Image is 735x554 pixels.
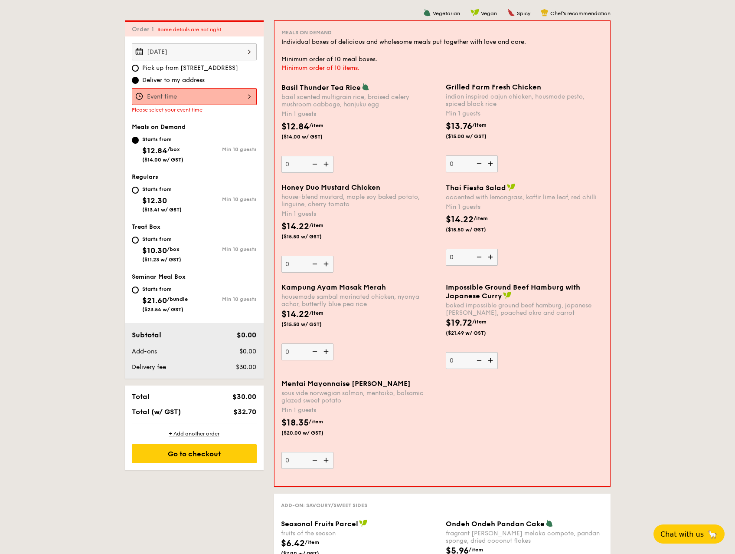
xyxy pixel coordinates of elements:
img: icon-reduce.1d2dbef1.svg [472,155,485,172]
span: Basil Thunder Tea Rice [281,83,361,92]
span: /box [167,146,180,152]
input: Mentai Mayonnaise [PERSON_NAME]sous vide norwegian salmon, mentaiko, balsamic glazed sweet potato... [281,452,333,469]
img: icon-vegan.f8ff3823.svg [359,519,368,527]
span: Total (w/ GST) [132,408,181,416]
div: Individual boxes of delicious and wholesome meals put together with love and care. Minimum order ... [281,38,603,64]
img: icon-reduce.1d2dbef1.svg [472,352,485,369]
img: icon-add.58712e84.svg [320,343,333,360]
div: indian inspired cajun chicken, housmade pesto, spiced black rice [446,93,603,108]
span: ($15.00 w/ GST) [446,133,505,140]
img: icon-vegetarian.fe4039eb.svg [423,9,431,16]
span: Mentai Mayonnaise [PERSON_NAME] [281,379,411,388]
input: Pick up from [STREET_ADDRESS] [132,65,139,72]
span: ($21.49 w/ GST) [446,330,505,336]
span: ($15.50 w/ GST) [281,321,340,328]
input: Event date [132,43,257,60]
input: Kampung Ayam Masak Merahhousemade sambal marinated chicken, nyonya achar, butterfly blue pea rice... [281,343,333,360]
div: housemade sambal marinated chicken, nyonya achar, butterfly blue pea rice [281,293,439,308]
span: /item [469,547,483,553]
span: /bundle [167,296,188,302]
span: Impossible Ground Beef Hamburg with Japanese Curry [446,283,580,300]
span: Some details are not right [157,26,221,33]
span: Order 1 [132,26,157,33]
span: Delivery fee [132,363,166,371]
div: Go to checkout [132,444,257,463]
span: ($14.00 w/ GST) [281,133,340,140]
span: $12.30 [142,196,167,205]
div: + Add another order [132,430,257,437]
div: Min 1 guests [281,210,439,218]
span: $10.30 [142,246,167,255]
span: $19.72 [446,318,472,328]
span: /item [472,122,487,128]
div: Starts from [142,286,188,293]
span: Subtotal [132,331,161,339]
input: Basil Thunder Tea Ricebasil scented multigrain rice, braised celery mushroom cabbage, hanjuku egg... [281,156,333,173]
div: Min 1 guests [281,406,439,415]
img: icon-vegetarian.fe4039eb.svg [362,83,369,91]
img: icon-add.58712e84.svg [320,256,333,272]
span: Seasonal Fruits Parcel [281,520,358,528]
span: $21.60 [142,296,167,305]
input: Starts from$12.84/box($14.00 w/ GST)Min 10 guests [132,137,139,144]
span: $30.00 [232,392,256,401]
img: icon-add.58712e84.svg [485,249,498,265]
span: /item [309,122,323,129]
img: icon-vegetarian.fe4039eb.svg [546,519,553,527]
div: accented with lemongrass, kaffir lime leaf, red chilli [446,194,603,201]
input: Honey Duo Mustard Chickenhouse-blend mustard, maple soy baked potato, linguine, cherry tomatoMin ... [281,256,333,273]
span: ($20.00 w/ GST) [281,429,340,436]
span: Treat Box [132,223,160,231]
img: icon-vegan.f8ff3823.svg [507,183,516,191]
span: /item [474,215,488,221]
span: Vegan [481,10,497,16]
img: icon-reduce.1d2dbef1.svg [307,452,320,468]
span: /item [472,319,487,325]
span: $12.84 [281,122,309,132]
span: $6.42 [281,538,305,549]
span: Meals on Demand [281,30,332,36]
span: $14.22 [281,309,309,320]
span: ($15.50 w/ GST) [446,226,505,233]
div: Starts from [142,236,181,243]
span: /box [167,246,180,252]
img: icon-reduce.1d2dbef1.svg [307,343,320,360]
span: $0.00 [239,348,256,355]
span: $12.84 [142,146,167,155]
input: Starts from$12.30($13.41 w/ GST)Min 10 guests [132,187,139,194]
div: Min 1 guests [446,109,603,118]
img: icon-add.58712e84.svg [320,156,333,172]
input: Deliver to my address [132,77,139,84]
div: sous vide norwegian salmon, mentaiko, balsamic glazed sweet potato [281,389,439,404]
span: Spicy [517,10,530,16]
span: Chat with us [660,530,704,538]
div: baked impossible ground beef hamburg, japanese [PERSON_NAME], poached okra and carrot [446,302,603,317]
span: /item [309,310,323,316]
span: Please select your event time [132,107,203,113]
img: icon-chef-hat.a58ddaea.svg [541,9,549,16]
img: icon-reduce.1d2dbef1.svg [307,256,320,272]
span: $14.22 [281,221,309,232]
div: fragrant [PERSON_NAME] melaka compote, pandan sponge, dried coconut flakes [446,530,604,544]
input: Event time [132,88,257,105]
span: ($23.54 w/ GST) [142,307,183,313]
span: Deliver to my address [142,76,205,85]
span: Honey Duo Mustard Chicken [281,183,380,191]
img: icon-spicy.37a8142b.svg [507,9,515,16]
img: icon-reduce.1d2dbef1.svg [472,249,485,265]
img: icon-vegan.f8ff3823.svg [503,291,512,299]
span: Seminar Meal Box [132,273,186,280]
span: Vegetarian [433,10,460,16]
div: basil scented multigrain rice, braised celery mushroom cabbage, hanjuku egg [281,93,439,108]
div: Min 10 guests [194,246,257,252]
span: $13.76 [446,121,472,132]
span: Chef's recommendation [550,10,611,16]
span: ($15.50 w/ GST) [281,233,340,240]
button: Chat with us🦙 [653,524,725,544]
img: icon-add.58712e84.svg [320,452,333,468]
span: ($13.41 w/ GST) [142,207,182,213]
input: Starts from$21.60/bundle($23.54 w/ GST)Min 10 guests [132,287,139,293]
span: Total [132,392,150,401]
span: 🦙 [707,529,718,539]
span: Add-ons [132,348,157,355]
